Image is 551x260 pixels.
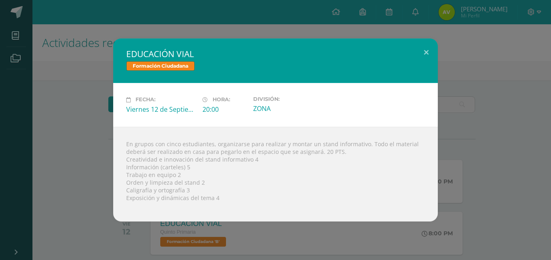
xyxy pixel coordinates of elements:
[126,105,196,114] div: Viernes 12 de Septiembre
[415,38,438,66] button: Close (Esc)
[253,96,323,102] label: División:
[202,105,247,114] div: 20:00
[213,97,230,103] span: Hora:
[113,127,438,222] div: En grupos con cinco estudiantes, organizarse para realizar y montar un stand informativo. Todo el...
[253,104,323,113] div: ZONA
[126,61,195,71] span: Formación Ciudadana
[136,97,155,103] span: Fecha:
[126,48,425,60] h2: EDUCACIÓN VIAL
